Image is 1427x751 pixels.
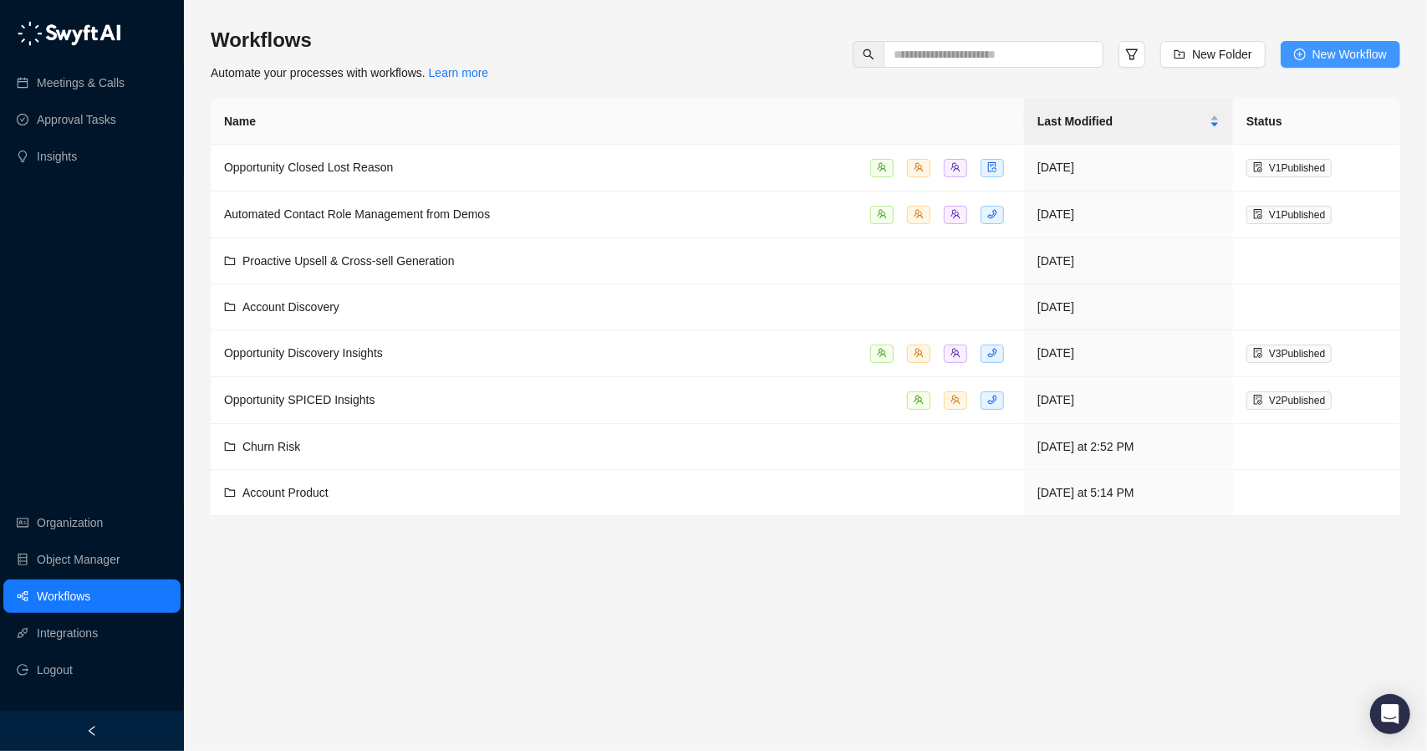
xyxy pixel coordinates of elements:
[1024,238,1233,284] td: [DATE]
[1024,284,1233,330] td: [DATE]
[37,66,125,100] a: Meetings & Calls
[224,441,236,452] span: folder
[987,348,997,358] span: phone
[1024,377,1233,424] td: [DATE]
[224,487,236,498] span: folder
[224,207,490,221] span: Automated Contact Role Management from Demos
[950,348,961,358] span: team
[950,395,961,405] span: team
[1192,45,1252,64] span: New Folder
[1253,209,1263,219] span: file-done
[37,506,103,539] a: Organization
[224,301,236,313] span: folder
[1253,395,1263,405] span: file-done
[1294,49,1306,60] span: plus-circle
[224,346,383,360] span: Opportunity Discovery Insights
[877,348,887,358] span: team
[37,653,73,687] span: Logout
[1125,48,1139,61] span: filter
[1269,395,1325,406] span: V 2 Published
[1312,45,1387,64] span: New Workflow
[914,162,924,172] span: team
[1281,41,1400,68] button: New Workflow
[242,254,455,268] span: Proactive Upsell & Cross-sell Generation
[224,393,375,406] span: Opportunity SPICED Insights
[1024,192,1233,238] td: [DATE]
[242,300,339,314] span: Account Discovery
[950,162,961,172] span: team
[242,486,329,499] span: Account Product
[1037,112,1206,130] span: Last Modified
[1233,99,1400,145] th: Status
[950,209,961,219] span: team
[987,209,997,219] span: phone
[987,162,997,172] span: file-sync
[987,395,997,405] span: phone
[863,49,874,60] span: search
[914,348,924,358] span: team
[211,27,488,54] h3: Workflows
[224,161,393,174] span: Opportunity Closed Lost Reason
[1024,470,1233,516] td: [DATE] at 5:14 PM
[242,440,300,453] span: Churn Risk
[1253,348,1263,358] span: file-done
[17,664,28,676] span: logout
[211,66,488,79] span: Automate your processes with workflows.
[1024,330,1233,377] td: [DATE]
[1253,162,1263,172] span: file-done
[429,66,489,79] a: Learn more
[1160,41,1266,68] button: New Folder
[877,162,887,172] span: team
[37,103,116,136] a: Approval Tasks
[1174,49,1185,60] span: folder-add
[1370,694,1410,734] div: Open Intercom Messenger
[877,209,887,219] span: team
[86,725,98,737] span: left
[37,140,77,173] a: Insights
[37,580,90,613] a: Workflows
[914,395,924,405] span: team
[1269,209,1325,221] span: V 1 Published
[37,616,98,650] a: Integrations
[1269,162,1325,174] span: V 1 Published
[224,255,236,267] span: folder
[1024,424,1233,470] td: [DATE] at 2:52 PM
[17,21,121,46] img: logo-05li4sbe.png
[37,543,120,576] a: Object Manager
[914,209,924,219] span: team
[211,99,1024,145] th: Name
[1024,145,1233,192] td: [DATE]
[1269,348,1325,360] span: V 3 Published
